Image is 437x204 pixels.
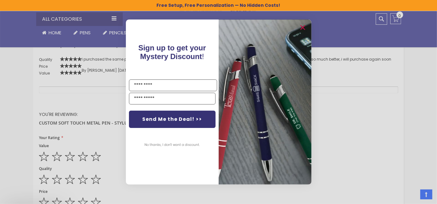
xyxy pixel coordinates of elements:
[386,187,437,204] iframe: Google Customer Reviews
[129,111,216,128] button: Send Me the Deal! >>
[141,137,203,153] button: No thanks, I don't want a discount.
[138,44,206,61] span: Sign up to get your Mystery Discount
[138,44,206,61] span: !
[298,23,308,32] button: Close dialog
[219,19,311,184] img: pop-up-image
